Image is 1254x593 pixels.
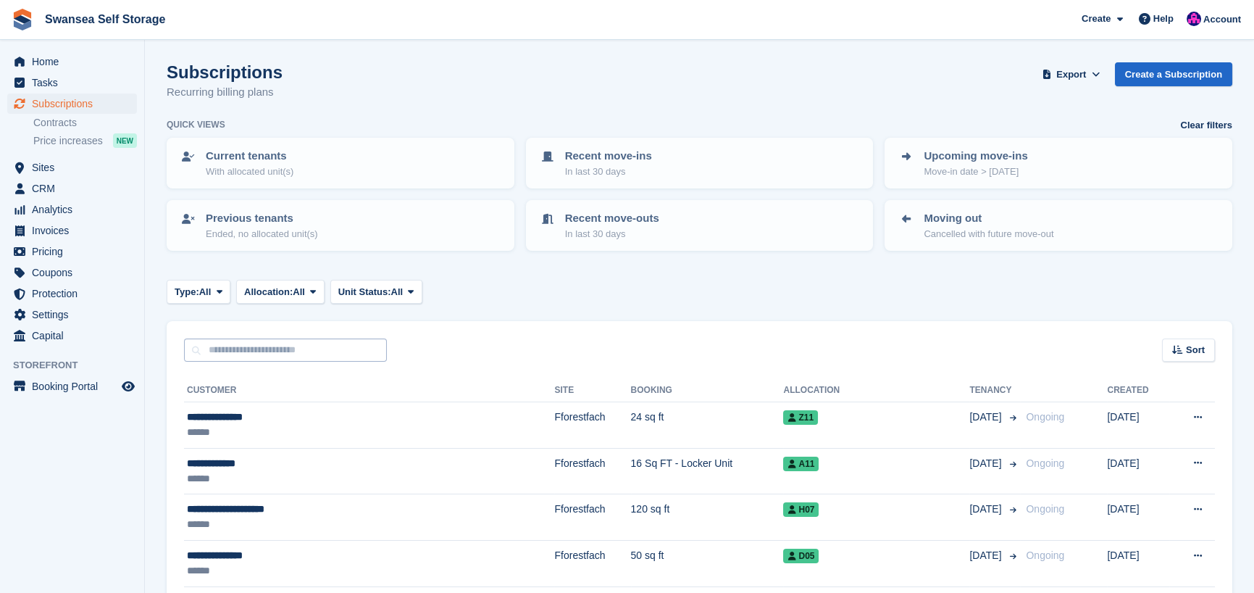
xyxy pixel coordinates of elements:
p: Recent move-ins [565,148,652,165]
a: menu [7,262,137,283]
td: Fforestfach [554,494,630,541]
a: menu [7,72,137,93]
span: Capital [32,325,119,346]
button: Type: All [167,280,230,304]
th: Site [554,379,630,402]
p: Upcoming move-ins [924,148,1027,165]
div: NEW [113,133,137,148]
h6: Quick views [167,118,225,131]
img: Donna Davies [1187,12,1201,26]
p: Cancelled with future move-out [924,227,1053,241]
a: menu [7,241,137,262]
span: [DATE] [969,548,1004,563]
span: Protection [32,283,119,304]
a: Previous tenants Ended, no allocated unit(s) [168,202,513,249]
span: Ongoing [1026,457,1064,469]
button: Unit Status: All [330,280,422,304]
a: menu [7,283,137,304]
span: Invoices [32,220,119,241]
p: Previous tenants [206,210,318,227]
button: Allocation: All [236,280,325,304]
h1: Subscriptions [167,62,283,82]
span: Ongoing [1026,550,1064,561]
span: Allocation: [244,285,293,299]
span: Account [1203,12,1241,27]
button: Export [1040,62,1103,86]
p: Recurring billing plans [167,84,283,101]
a: menu [7,94,137,114]
span: H07 [783,502,819,517]
span: [DATE] [969,410,1004,425]
th: Customer [184,379,554,402]
span: All [391,285,404,299]
td: Fforestfach [554,402,630,449]
a: menu [7,325,137,346]
p: In last 30 days [565,227,659,241]
td: [DATE] [1107,448,1169,494]
p: Recent move-outs [565,210,659,227]
span: [DATE] [969,502,1004,517]
td: 50 sq ft [631,540,784,586]
span: Storefront [13,358,144,373]
a: menu [7,376,137,397]
span: D05 [783,549,819,563]
span: Ongoing [1026,503,1064,515]
span: All [293,285,305,299]
img: stora-icon-8386f47178a22dfd0bd8f6a31ec36ba5ce8667c1dd55bd0f319d3a0aa187defe.svg [12,9,33,30]
td: Fforestfach [554,540,630,586]
span: Export [1056,67,1086,82]
span: Coupons [32,262,119,283]
th: Tenancy [969,379,1020,402]
a: Current tenants With allocated unit(s) [168,139,513,187]
span: Ongoing [1026,411,1064,423]
td: 24 sq ft [631,402,784,449]
th: Created [1107,379,1169,402]
p: Ended, no allocated unit(s) [206,227,318,241]
a: menu [7,220,137,241]
td: 16 Sq FT - Locker Unit [631,448,784,494]
span: Unit Status: [338,285,391,299]
span: Booking Portal [32,376,119,397]
span: Settings [32,304,119,325]
a: Preview store [120,378,137,395]
span: Help [1153,12,1174,26]
a: Swansea Self Storage [39,7,171,31]
span: Subscriptions [32,94,119,114]
span: Type: [175,285,199,299]
p: With allocated unit(s) [206,165,293,179]
span: Analytics [32,199,119,220]
a: menu [7,157,137,178]
span: Z11 [783,410,818,425]
span: CRM [32,178,119,199]
a: Clear filters [1180,118,1232,133]
td: [DATE] [1107,402,1169,449]
span: Sort [1186,343,1205,357]
p: Move-in date > [DATE] [924,165,1027,179]
span: Tasks [32,72,119,93]
span: A11 [783,457,819,471]
th: Booking [631,379,784,402]
td: Fforestfach [554,448,630,494]
a: Upcoming move-ins Move-in date > [DATE] [886,139,1231,187]
td: 120 sq ft [631,494,784,541]
a: menu [7,178,137,199]
a: Recent move-outs In last 30 days [527,202,872,249]
span: Home [32,51,119,72]
td: [DATE] [1107,540,1169,586]
span: All [199,285,212,299]
a: Recent move-ins In last 30 days [527,139,872,187]
th: Allocation [783,379,969,402]
p: Current tenants [206,148,293,165]
a: menu [7,304,137,325]
a: Price increases NEW [33,133,137,149]
p: In last 30 days [565,165,652,179]
a: Contracts [33,116,137,130]
a: Moving out Cancelled with future move-out [886,202,1231,249]
span: Create [1082,12,1111,26]
td: [DATE] [1107,494,1169,541]
a: menu [7,199,137,220]
a: menu [7,51,137,72]
span: [DATE] [969,456,1004,471]
a: Create a Subscription [1115,62,1232,86]
p: Moving out [924,210,1053,227]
